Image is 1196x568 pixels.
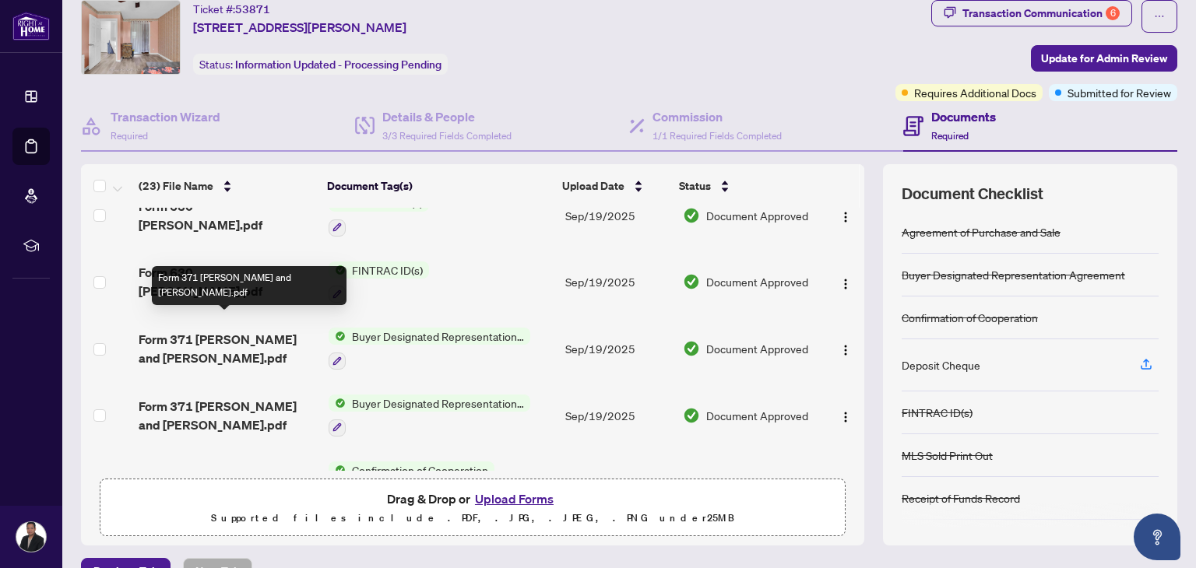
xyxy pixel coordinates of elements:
span: [STREET_ADDRESS][PERSON_NAME] [193,18,406,37]
img: Status Icon [329,261,346,279]
p: Supported files include .PDF, .JPG, .JPEG, .PNG under 25 MB [110,509,835,528]
span: Form 630 [PERSON_NAME].pdf [139,197,315,234]
button: Logo [833,403,858,428]
h4: Commission [653,107,782,126]
div: Form 371 [PERSON_NAME] and [PERSON_NAME].pdf [152,266,346,305]
div: Buyer Designated Representation Agreement [902,266,1125,283]
button: Status IconBuyer Designated Representation Agreement [329,394,530,437]
span: Upload Date [562,177,624,195]
span: ellipsis [1154,11,1165,22]
button: Status IconFINTRAC ID(s) [329,261,429,303]
button: Upload Forms [470,489,558,509]
span: Form 630 [PERSON_NAME].pdf [139,263,315,300]
th: Upload Date [556,164,672,208]
span: Form 371 [PERSON_NAME] and [PERSON_NAME].pdf [139,330,315,367]
img: Logo [839,278,852,290]
td: Sep/19/2025 [559,449,677,516]
td: Sep/19/2025 [559,315,677,382]
span: Document Approved [706,207,808,224]
button: Logo [833,203,858,228]
img: Document Status [683,273,700,290]
img: Document Status [683,207,700,224]
span: Document Approved [706,273,808,290]
img: Status Icon [329,394,346,412]
span: Form 371 [PERSON_NAME] and [PERSON_NAME].pdf [139,397,315,434]
td: Sep/19/2025 [559,182,677,249]
span: Document Approved [706,340,808,357]
span: Status [679,177,711,195]
div: Confirmation of Cooperation [902,309,1038,326]
h4: Details & People [382,107,512,126]
img: Profile Icon [16,522,46,552]
span: FINTRAC ID(s) [346,261,429,279]
span: Drag & Drop or [387,489,558,509]
span: Confirmation of Cooperation [346,461,494,479]
th: Status [673,164,818,208]
h4: Transaction Wizard [111,107,220,126]
div: Deposit Cheque [902,356,980,373]
span: 53871 [235,2,270,16]
span: Update for Admin Review [1041,46,1167,71]
span: Required [111,130,148,142]
span: Buyer Designated Representation Agreement [346,328,530,345]
img: Logo [839,211,852,223]
td: Sep/19/2025 [559,382,677,449]
span: Buyer Designated Representation Agreement [346,394,530,412]
th: (23) File Name [132,164,321,208]
div: Agreement of Purchase and Sale [902,223,1061,240]
div: FINTRAC ID(s) [902,404,973,421]
button: Status IconFINTRAC ID(s) [329,195,429,237]
div: Transaction Communication [962,1,1120,26]
span: Required [931,130,969,142]
button: Logo [833,269,858,294]
img: Status Icon [329,461,346,479]
button: Open asap [1134,514,1180,560]
button: Status IconConfirmation of Cooperation [329,461,494,503]
img: Status Icon [329,328,346,345]
img: logo [12,12,50,40]
span: Requires Additional Docs [914,84,1036,101]
span: Document Checklist [902,183,1043,205]
button: Update for Admin Review [1031,45,1177,72]
div: 6 [1106,6,1120,20]
td: Sep/19/2025 [559,249,677,316]
span: 1/1 Required Fields Completed [653,130,782,142]
div: MLS Sold Print Out [902,447,993,464]
span: Drag & Drop orUpload FormsSupported files include .PDF, .JPG, .JPEG, .PNG under25MB [100,479,845,537]
span: Information Updated - Processing Pending [235,58,441,72]
span: Document Approved [706,407,808,424]
img: Logo [839,344,852,356]
img: IMG-W12294214_1.jpg [82,1,180,74]
th: Document Tag(s) [321,164,557,208]
img: Logo [839,411,852,423]
div: Receipt of Funds Record [902,489,1020,507]
h4: Documents [931,107,996,126]
span: Submitted for Review [1068,84,1171,101]
img: Document Status [683,340,700,357]
img: Document Status [683,407,700,424]
span: (23) File Name [139,177,213,195]
button: Logo [833,336,858,361]
span: 3/3 Required Fields Completed [382,130,512,142]
button: Status IconBuyer Designated Representation Agreement [329,328,530,370]
div: Status: [193,54,448,75]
